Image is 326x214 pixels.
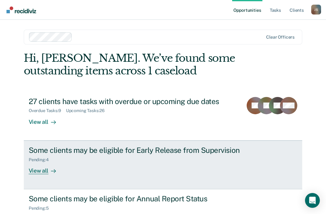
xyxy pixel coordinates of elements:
div: View all [29,113,63,125]
div: Some clients may be eligible for Annual Report Status [29,194,245,203]
button: Profile dropdown button [311,5,321,15]
div: J S [311,5,321,15]
div: Upcoming Tasks : 26 [66,108,110,113]
div: Open Intercom Messenger [305,193,320,208]
div: Pending : 4 [29,157,54,162]
img: Recidiviz [6,6,36,13]
div: Clear officers [266,35,295,40]
div: Some clients may be eligible for Early Release from Supervision [29,146,245,155]
a: Some clients may be eligible for Early Release from SupervisionPending:4View all [24,141,302,189]
div: Hi, [PERSON_NAME]. We’ve found some outstanding items across 1 caseload [24,52,247,77]
a: 27 clients have tasks with overdue or upcoming due datesOverdue Tasks:9Upcoming Tasks:26View all [24,92,302,141]
div: Overdue Tasks : 9 [29,108,66,113]
div: 27 clients have tasks with overdue or upcoming due dates [29,97,238,106]
div: View all [29,162,63,174]
div: Pending : 5 [29,206,54,211]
